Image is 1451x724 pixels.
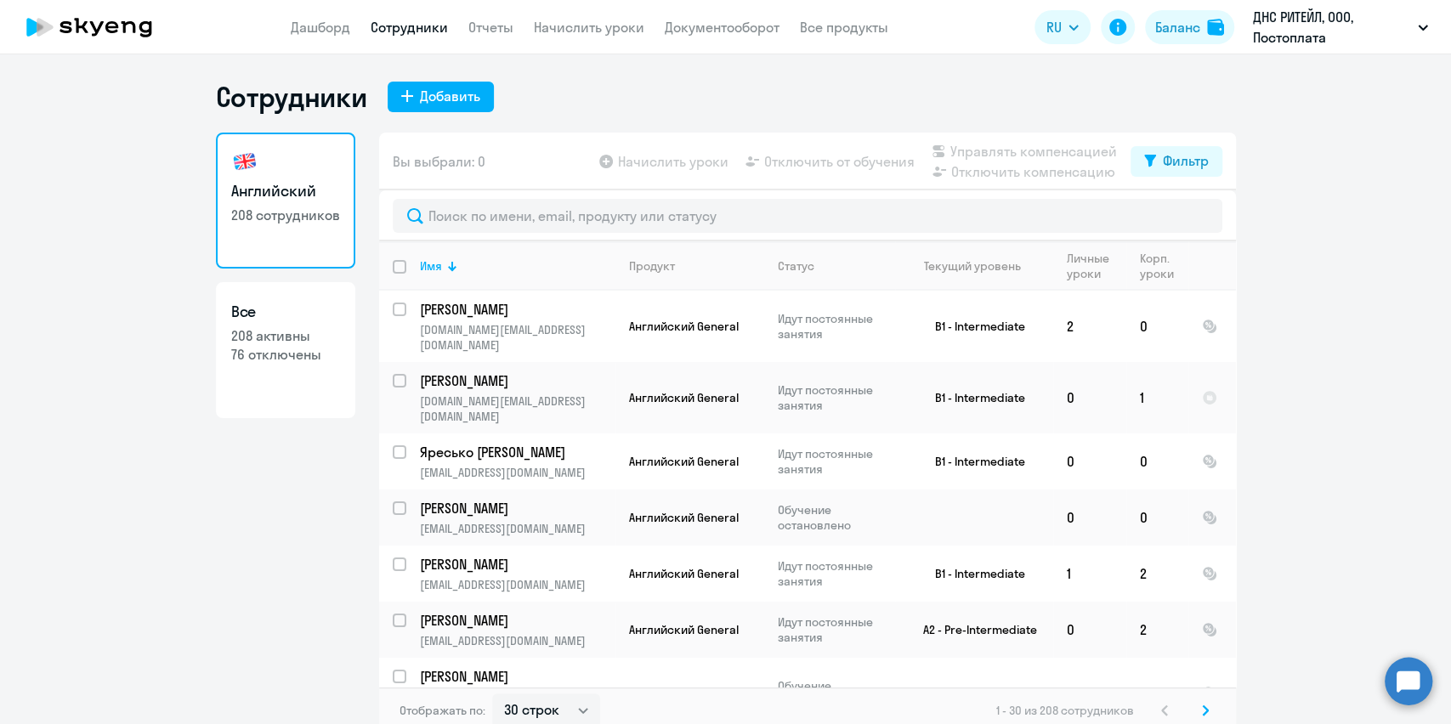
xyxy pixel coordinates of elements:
[629,686,739,701] span: Английский General
[629,390,739,405] span: Английский General
[420,521,615,536] p: [EMAIL_ADDRESS][DOMAIN_NAME]
[420,555,612,574] p: [PERSON_NAME]
[895,433,1053,489] td: B1 - Intermediate
[468,19,513,36] a: Отчеты
[629,622,739,637] span: Английский General
[420,465,615,480] p: [EMAIL_ADDRESS][DOMAIN_NAME]
[1140,251,1174,281] div: Корп. уроки
[1126,489,1188,546] td: 0
[1126,433,1188,489] td: 0
[629,566,739,581] span: Английский General
[400,703,485,718] span: Отображать по:
[1253,7,1411,48] p: ДНС РИТЕЙЛ, ООО, Постоплата
[371,19,448,36] a: Сотрудники
[420,611,612,630] p: [PERSON_NAME]
[216,282,355,418] a: Все208 активны76 отключены
[231,180,340,202] h3: Английский
[778,614,894,645] p: Идут постоянные занятия
[629,454,739,469] span: Английский General
[778,446,894,477] p: Идут постоянные занятия
[420,611,615,630] a: [PERSON_NAME]
[778,382,894,413] p: Идут постоянные занятия
[1053,433,1126,489] td: 0
[1034,10,1091,44] button: RU
[420,258,615,274] div: Имя
[420,86,480,106] div: Добавить
[420,300,612,319] p: [PERSON_NAME]
[1163,150,1209,171] div: Фильтр
[1207,19,1224,36] img: balance
[629,319,739,334] span: Английский General
[534,19,644,36] a: Начислить уроки
[895,546,1053,602] td: B1 - Intermediate
[1053,546,1126,602] td: 1
[420,555,615,574] a: [PERSON_NAME]
[393,199,1222,233] input: Поиск по имени, email, продукту или статусу
[1053,602,1126,658] td: 0
[216,133,355,269] a: Английский208 сотрудников
[420,371,612,390] p: [PERSON_NAME]
[778,311,894,342] p: Идут постоянные занятия
[1053,489,1126,546] td: 0
[1067,251,1125,281] div: Личные уроки
[1145,10,1234,44] button: Балансbalance
[1126,291,1188,362] td: 0
[420,393,615,424] p: [DOMAIN_NAME][EMAIL_ADDRESS][DOMAIN_NAME]
[895,291,1053,362] td: B1 - Intermediate
[778,258,814,274] div: Статус
[420,258,442,274] div: Имя
[800,19,888,36] a: Все продукты
[1067,251,1110,281] div: Личные уроки
[1053,291,1126,362] td: 2
[1131,146,1222,177] button: Фильтр
[1126,546,1188,602] td: 2
[216,80,367,114] h1: Сотрудники
[1053,362,1126,433] td: 0
[778,558,894,589] p: Идут постоянные занятия
[420,577,615,592] p: [EMAIL_ADDRESS][DOMAIN_NAME]
[924,258,1021,274] div: Текущий уровень
[420,633,615,648] p: [EMAIL_ADDRESS][DOMAIN_NAME]
[420,667,612,686] p: [PERSON_NAME]
[420,322,615,353] p: [DOMAIN_NAME][EMAIL_ADDRESS][DOMAIN_NAME]
[909,258,1052,274] div: Текущий уровень
[231,148,258,175] img: english
[665,19,779,36] a: Документооборот
[1244,7,1437,48] button: ДНС РИТЕЙЛ, ООО, Постоплата
[778,258,894,274] div: Статус
[1155,17,1200,37] div: Баланс
[393,151,485,172] span: Вы выбрали: 0
[420,443,615,461] a: Яреcько [PERSON_NAME]
[1140,251,1187,281] div: Корп. уроки
[996,703,1134,718] span: 1 - 30 из 208 сотрудников
[895,362,1053,433] td: B1 - Intermediate
[778,502,894,533] p: Обучение остановлено
[231,206,340,224] p: 208 сотрудников
[629,258,675,274] div: Продукт
[629,510,739,525] span: Английский General
[629,258,763,274] div: Продукт
[1046,17,1062,37] span: RU
[1126,602,1188,658] td: 2
[231,345,340,364] p: 76 отключены
[420,667,615,686] a: [PERSON_NAME]
[388,82,494,112] button: Добавить
[420,499,612,518] p: [PERSON_NAME]
[420,499,615,518] a: [PERSON_NAME]
[231,301,340,323] h3: Все
[778,678,894,709] p: Обучение остановлено
[231,326,340,345] p: 208 активны
[420,371,615,390] a: [PERSON_NAME]
[420,300,615,319] a: [PERSON_NAME]
[1126,362,1188,433] td: 1
[895,602,1053,658] td: A2 - Pre-Intermediate
[291,19,350,36] a: Дашборд
[420,443,612,461] p: Яреcько [PERSON_NAME]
